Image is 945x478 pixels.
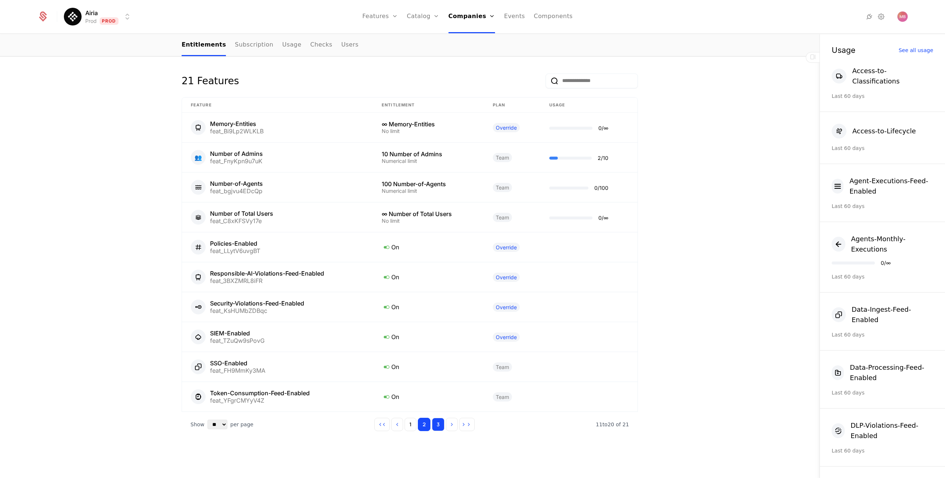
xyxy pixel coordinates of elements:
span: 21 [596,421,629,427]
span: Override [493,273,520,282]
div: 👥 [191,150,206,165]
div: Policies-Enabled [210,240,260,246]
div: On [382,332,475,342]
div: Access-to-Classifications [852,66,933,86]
span: 11 to 20 of [596,421,622,427]
div: 0 / 100 [594,185,608,191]
div: Agent-Executions-Feed-Enabled [849,176,933,197]
nav: Main [182,34,638,56]
ul: Choose Sub Page [182,34,358,56]
th: plan [484,98,540,113]
div: 21 Features [182,74,239,88]
div: Access-to-Lifecycle [852,126,916,136]
span: Override [493,303,520,312]
div: Number of Admins [210,151,263,157]
button: Go to page 2 [418,418,430,431]
div: feat_FH9MmKy3MA [210,368,265,373]
img: Matt Bell [897,11,908,22]
div: feat_Bi9Lp2WLKLB [210,128,264,134]
a: Usage [282,34,302,56]
div: 0 / ∞ [598,126,608,131]
button: Select environment [66,8,132,25]
button: Agents-Monthly-Executions [832,234,933,255]
a: Integrations [865,12,874,21]
div: feat_LLytV6uvgBT [210,248,260,254]
div: No limit [382,218,475,223]
th: Entitlement [373,98,484,113]
div: Agents-Monthly-Executions [851,234,934,255]
div: 0 / ∞ [598,215,608,221]
button: Access-to-Lifecycle [832,124,916,139]
div: Last 60 days [832,331,933,338]
div: Memory-Entities [210,121,264,127]
button: Data-Ingest-Feed-Enabled [832,304,933,325]
div: No limit [382,129,475,134]
button: Agent-Executions-Feed-Enabled [832,176,933,197]
span: Team [493,213,512,222]
div: feat_C8xKFSVy17e [210,218,273,224]
div: Last 60 days [832,144,933,152]
div: On [382,272,475,282]
button: Go to last page [459,418,475,431]
div: Last 60 days [832,389,933,396]
div: 10 Number of Admins [382,151,475,157]
div: Last 60 days [832,92,933,100]
div: Prod [85,17,97,25]
span: per page [230,421,254,428]
div: 0 / ∞ [881,260,891,266]
div: 100 Number-of-Agents [382,181,475,187]
div: feat_FnyKpn9u7uK [210,158,263,164]
th: Usage [540,98,638,113]
div: Responsible-AI-Violations-Feed-Enabled [210,270,324,276]
div: Token-Consumption-Feed-Enabled [210,390,310,396]
span: Override [493,332,520,342]
button: Go to first page [374,418,390,431]
div: SIEM-Enabled [210,330,265,336]
button: Go to previous page [391,418,403,431]
div: Last 60 days [832,273,933,280]
img: Airia [64,8,82,25]
div: Usage [832,46,855,54]
div: Numerical limit [382,158,475,164]
div: Data-Processing-Feed-Enabled [850,362,933,383]
div: feat_bgjvu4EDcQp [210,188,263,194]
div: Data-Ingest-Feed-Enabled [852,304,933,325]
button: Data-Processing-Feed-Enabled [832,362,933,383]
span: Airia [85,8,98,17]
div: SSO-Enabled [210,360,265,366]
div: feat_TZuQw9sPovG [210,338,265,344]
div: 2 / 10 [598,156,608,161]
span: Override [493,123,520,132]
div: On [382,362,475,372]
th: Feature [182,98,373,113]
div: feat_KsHUMbZDBqc [210,308,304,314]
button: DLP-Violations-Feed-Enabled [832,420,933,441]
div: Table pagination [182,412,638,437]
a: Checks [310,34,332,56]
a: Entitlements [182,34,226,56]
div: Number-of-Agents [210,181,263,187]
button: Go to next page [446,418,458,431]
a: Settings [877,12,886,21]
div: Number of Total Users [210,211,273,216]
div: Page navigation [374,418,475,431]
a: Subscription [235,34,273,56]
div: Security-Violations-Feed-Enabled [210,300,304,306]
span: Team [493,153,512,162]
div: Last 60 days [832,202,933,210]
button: Access-to-Classifications [832,66,933,86]
div: On [382,392,475,402]
div: See all usage [898,48,933,53]
div: DLP-Violations-Feed-Enabled [850,420,933,441]
div: ∞ Memory-Entities [382,121,475,127]
button: Go to page 3 [432,418,444,431]
select: Select page size [207,420,227,429]
span: Show [190,421,205,428]
span: Override [493,243,520,252]
span: Team [493,362,512,372]
a: Users [341,34,358,56]
button: Go to page 1 [405,418,416,431]
div: Numerical limit [382,188,475,194]
div: On [382,242,475,252]
span: Team [493,183,512,192]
